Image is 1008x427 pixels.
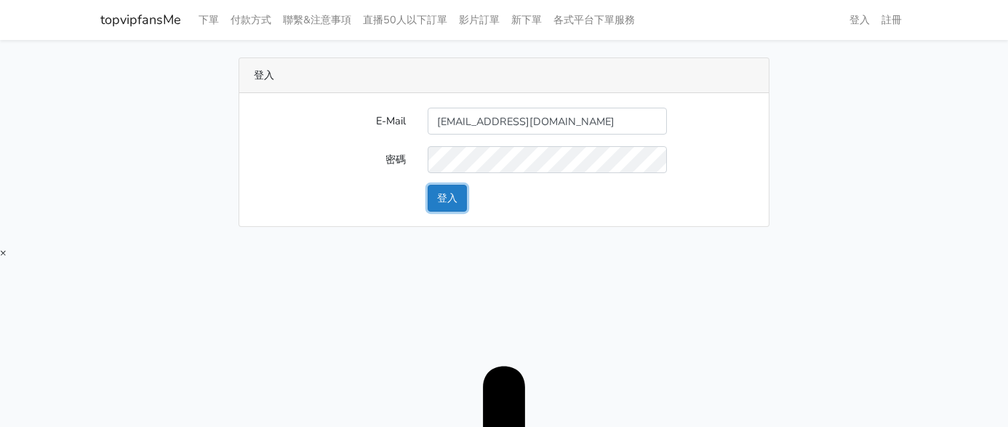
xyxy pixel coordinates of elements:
a: 影片訂單 [453,6,505,34]
div: 登入 [239,58,769,93]
a: 聯繫&注意事項 [277,6,357,34]
a: 下單 [193,6,225,34]
a: 註冊 [876,6,908,34]
a: 新下單 [505,6,548,34]
button: 登入 [428,185,467,212]
a: 直播50人以下訂單 [357,6,453,34]
a: 各式平台下單服務 [548,6,641,34]
label: E-Mail [243,108,417,135]
label: 密碼 [243,146,417,173]
a: 付款方式 [225,6,277,34]
a: 登入 [844,6,876,34]
a: topvipfansMe [100,6,181,34]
